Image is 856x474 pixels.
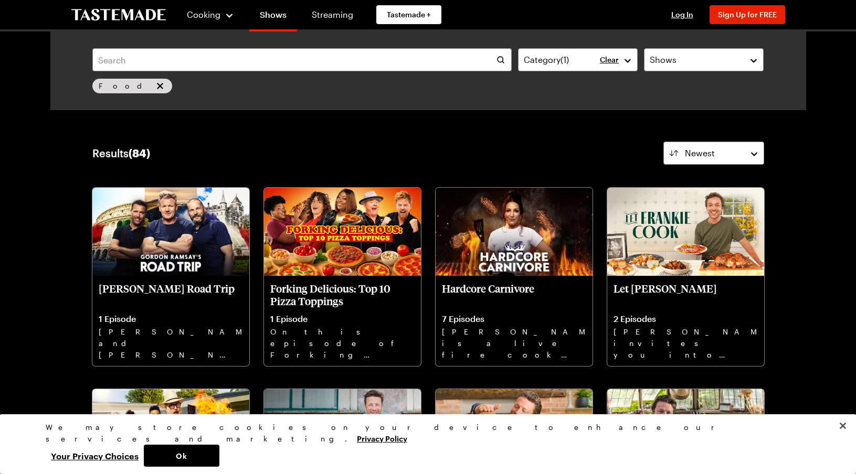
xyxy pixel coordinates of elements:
[718,10,777,19] span: Sign Up for FREE
[270,314,415,324] p: 1 Episode
[831,414,854,437] button: Close
[99,81,152,91] span: Food
[187,9,220,19] span: Cooking
[144,445,219,467] button: Ok
[46,422,801,467] div: Privacy
[92,48,512,71] input: Search
[710,5,785,24] button: Sign Up for FREE
[376,5,441,24] a: Tastemade +
[92,188,249,276] img: Gordon Ramsay's Road Trip
[442,314,586,324] p: 7 Episodes
[99,326,243,360] p: [PERSON_NAME], and [PERSON_NAME] hit the road for a wild food-filled tour of [GEOGRAPHIC_DATA], [...
[99,314,243,324] p: 1 Episode
[46,422,801,445] div: We may store cookies on your device to enhance our services and marketing.
[600,55,619,64] button: Clear Category filter
[644,48,764,71] button: Shows
[264,188,421,276] img: Forking Delicious: Top 10 Pizza Toppings
[663,142,764,165] button: Newest
[92,188,249,366] a: Gordon Ramsay's Road Trip[PERSON_NAME] Road Trip1 Episode[PERSON_NAME], and [PERSON_NAME] hit the...
[249,2,297,31] a: Shows
[436,188,593,366] a: Hardcore CarnivoreHardcore Carnivore7 Episodes[PERSON_NAME] is a live fire cook and meat scientis...
[187,2,235,27] button: Cooking
[129,147,150,159] span: ( 84 )
[442,282,586,307] p: Hardcore Carnivore
[650,53,677,66] span: Shows
[518,48,638,71] button: Category(1)
[154,80,166,92] button: remove Food
[387,9,431,20] span: Tastemade +
[442,326,586,360] p: [PERSON_NAME] is a live fire cook and meat scientist traveling the country to find her favorite p...
[524,53,616,66] div: Category ( 1 )
[614,282,758,307] p: Let [PERSON_NAME]
[99,282,243,307] p: [PERSON_NAME] Road Trip
[607,188,764,276] img: Let Frankie Cook
[46,445,144,467] button: Your Privacy Choices
[614,314,758,324] p: 2 Episodes
[436,188,593,276] img: Hardcore Carnivore
[270,282,415,307] p: Forking Delicious: Top 10 Pizza Toppings
[685,147,715,159] span: Newest
[614,326,758,360] p: [PERSON_NAME] invites you into his home kitchen where bold flavors, big ideas and good vibes beco...
[671,10,693,19] span: Log In
[264,188,421,366] a: Forking Delicious: Top 10 Pizza ToppingsForking Delicious: Top 10 Pizza Toppings1 EpisodeOn this ...
[600,55,619,64] p: Clear
[357,433,407,443] a: More information about your privacy, opens in a new tab
[607,188,764,366] a: Let Frankie CookLet [PERSON_NAME]2 Episodes[PERSON_NAME] invites you into his home kitchen where ...
[270,326,415,360] p: On this episode of Forking Delicious, we're counting down your Top Ten Pizza Toppings!
[92,147,150,159] div: Results
[71,9,166,21] a: To Tastemade Home Page
[661,9,703,20] button: Log In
